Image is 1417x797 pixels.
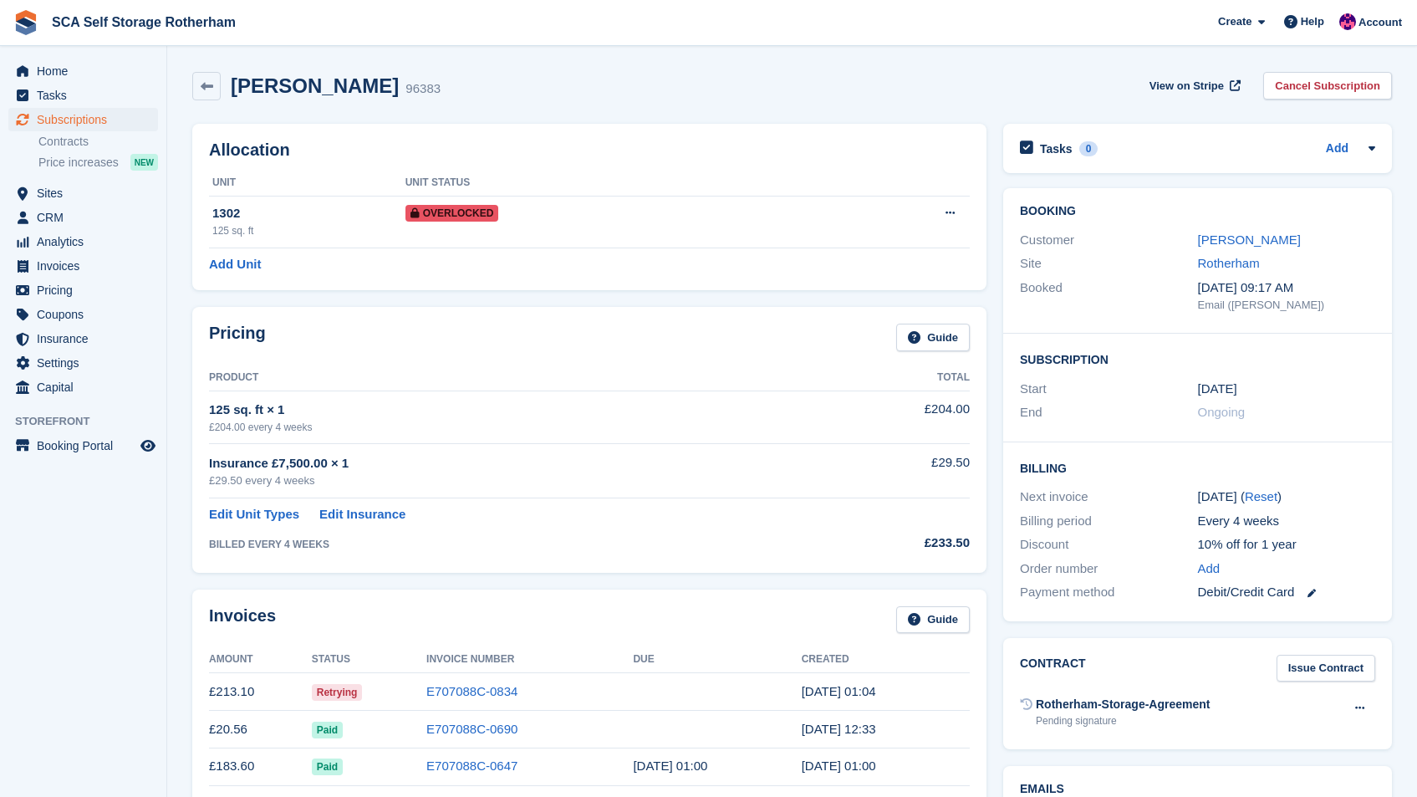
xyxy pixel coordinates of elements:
[802,722,876,736] time: 2025-07-28 11:33:52 UTC
[37,84,137,107] span: Tasks
[1277,655,1375,682] a: Issue Contract
[1020,583,1198,602] div: Payment method
[896,606,970,634] a: Guide
[1020,278,1198,314] div: Booked
[426,684,517,698] a: E707088C-0834
[1040,141,1073,156] h2: Tasks
[1198,583,1376,602] div: Debit/Credit Card
[802,646,970,673] th: Created
[8,59,158,83] a: menu
[1020,403,1198,422] div: End
[828,534,970,553] div: £233.50
[405,205,499,222] span: Overlocked
[1245,489,1277,503] a: Reset
[37,278,137,302] span: Pricing
[38,153,158,171] a: Price increases NEW
[37,254,137,278] span: Invoices
[1020,655,1086,682] h2: Contract
[1339,13,1356,30] img: Sam Chapman
[13,10,38,35] img: stora-icon-8386f47178a22dfd0bd8f6a31ec36ba5ce8667c1dd55bd0f319d3a0aa187defe.svg
[802,759,876,773] time: 2025-07-20 00:00:47 UTC
[209,454,828,473] div: Insurance £7,500.00 × 1
[209,170,405,197] th: Unit
[1020,205,1375,218] h2: Booking
[1358,14,1402,31] span: Account
[209,365,828,391] th: Product
[896,324,970,351] a: Guide
[8,206,158,229] a: menu
[1036,696,1210,713] div: Rotherham-Storage-Agreement
[37,434,137,457] span: Booking Portal
[1020,783,1375,796] h2: Emails
[8,303,158,326] a: menu
[8,84,158,107] a: menu
[8,254,158,278] a: menu
[828,444,970,498] td: £29.50
[37,108,137,131] span: Subscriptions
[209,673,312,711] td: £213.10
[8,434,158,457] a: menu
[37,351,137,375] span: Settings
[312,684,363,701] span: Retrying
[405,79,441,99] div: 96383
[1198,559,1221,579] a: Add
[37,181,137,205] span: Sites
[1198,278,1376,298] div: [DATE] 09:17 AM
[1143,72,1244,100] a: View on Stripe
[312,722,343,738] span: Paid
[209,324,266,351] h2: Pricing
[426,759,517,773] a: E707088C-0647
[1198,380,1237,399] time: 2025-07-20 00:00:00 UTC
[212,223,405,238] div: 125 sq. ft
[1301,13,1324,30] span: Help
[8,351,158,375] a: menu
[209,255,261,274] a: Add Unit
[1020,459,1375,476] h2: Billing
[828,391,970,443] td: £204.00
[37,327,137,350] span: Insurance
[8,108,158,131] a: menu
[8,327,158,350] a: menu
[209,401,828,420] div: 125 sq. ft × 1
[1036,713,1210,728] div: Pending signature
[37,376,137,399] span: Capital
[1020,350,1375,367] h2: Subscription
[1079,141,1098,156] div: 0
[405,170,816,197] th: Unit Status
[802,684,876,698] time: 2025-08-17 00:04:13 UTC
[1198,297,1376,314] div: Email ([PERSON_NAME])
[1020,380,1198,399] div: Start
[209,748,312,785] td: £183.60
[8,181,158,205] a: menu
[45,8,242,36] a: SCA Self Storage Rotherham
[1198,256,1260,270] a: Rotherham
[209,140,970,160] h2: Allocation
[426,646,633,673] th: Invoice Number
[1198,512,1376,531] div: Every 4 weeks
[38,155,119,171] span: Price increases
[209,646,312,673] th: Amount
[130,154,158,171] div: NEW
[1218,13,1251,30] span: Create
[1020,231,1198,250] div: Customer
[1149,78,1224,95] span: View on Stripe
[8,230,158,253] a: menu
[1020,535,1198,554] div: Discount
[1326,140,1348,159] a: Add
[1020,512,1198,531] div: Billing period
[37,59,137,83] span: Home
[1020,254,1198,273] div: Site
[15,413,166,430] span: Storefront
[633,646,801,673] th: Due
[209,711,312,748] td: £20.56
[828,365,970,391] th: Total
[312,759,343,775] span: Paid
[8,376,158,399] a: menu
[312,646,426,673] th: Status
[209,473,828,489] div: £29.50 every 4 weeks
[1020,488,1198,507] div: Next invoice
[231,74,399,97] h2: [PERSON_NAME]
[1198,535,1376,554] div: 10% off for 1 year
[633,759,707,773] time: 2025-07-21 00:00:00 UTC
[426,722,517,736] a: E707088C-0690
